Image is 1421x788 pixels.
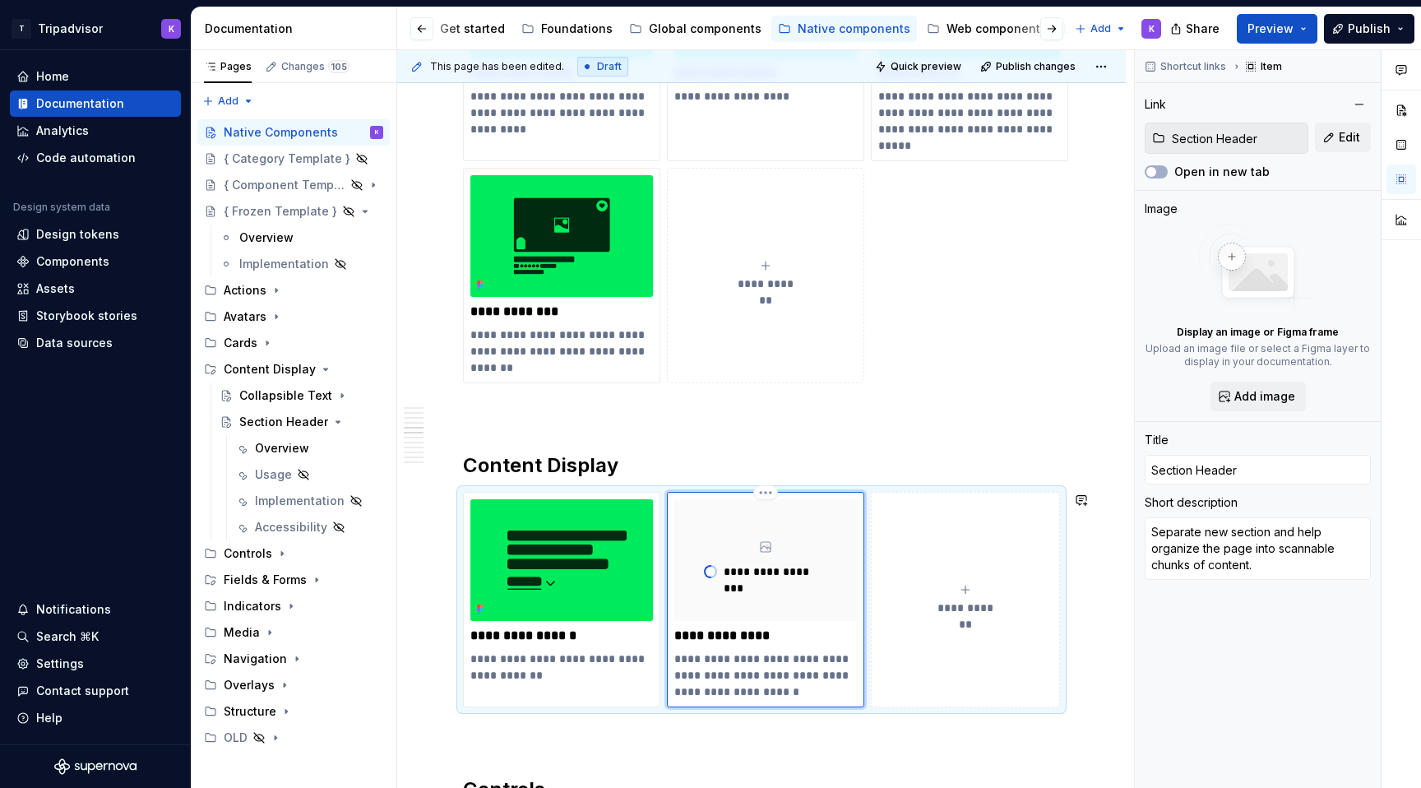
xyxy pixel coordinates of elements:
[541,21,613,37] div: Foundations
[920,16,1053,42] a: Web components
[224,361,316,378] div: Content Display
[229,514,390,540] a: Accessibility
[1315,123,1371,152] button: Edit
[169,22,174,35] div: K
[224,203,337,220] div: { Frozen Template }
[36,710,62,726] div: Help
[197,646,390,672] div: Navigation
[197,119,390,751] div: Page tree
[213,409,390,435] a: Section Header
[242,12,901,45] div: Page tree
[197,593,390,619] div: Indicators
[255,493,345,509] div: Implementation
[224,651,287,667] div: Navigation
[213,251,390,277] a: Implementation
[36,226,119,243] div: Design tokens
[204,60,252,73] div: Pages
[36,601,111,618] div: Notifications
[1090,22,1111,35] span: Add
[1145,455,1371,484] input: Add title
[213,225,390,251] a: Overview
[255,466,292,483] div: Usage
[515,16,619,42] a: Foundations
[224,177,345,193] div: { Component Template }
[10,118,181,144] a: Analytics
[891,60,961,73] span: Quick preview
[224,335,257,351] div: Cards
[1145,494,1238,511] div: Short description
[3,11,187,46] button: TTripadvisorK
[36,95,124,112] div: Documentation
[1160,60,1226,73] span: Shortcut links
[205,21,390,37] div: Documentation
[197,356,390,382] div: Content Display
[10,303,181,329] a: Storybook stories
[1070,17,1132,40] button: Add
[197,277,390,304] div: Actions
[1186,21,1220,37] span: Share
[1237,14,1317,44] button: Preview
[10,145,181,171] a: Code automation
[463,452,1060,479] h2: Content Display
[239,387,332,404] div: Collapsible Text
[255,519,327,535] div: Accessibility
[1177,326,1339,339] p: Display an image or Figma frame
[1234,388,1295,405] span: Add image
[36,308,137,324] div: Storybook stories
[197,90,259,113] button: Add
[1174,164,1270,180] label: Open in new tab
[197,619,390,646] div: Media
[36,253,109,270] div: Components
[239,256,329,272] div: Implementation
[197,146,390,172] a: { Category Template }
[10,596,181,623] button: Notifications
[229,488,390,514] a: Implementation
[10,705,181,731] button: Help
[947,21,1047,37] div: Web components
[36,628,99,645] div: Search ⌘K
[1145,342,1371,369] p: Upload an image file or select a Figma layer to display in your documentation.
[1145,432,1169,448] div: Title
[10,248,181,275] a: Components
[197,172,390,198] a: { Component Template }
[224,730,248,746] div: OLD
[36,123,89,139] div: Analytics
[13,201,110,214] div: Design system data
[470,175,653,297] img: 4013f5db-e783-4d55-8604-2ba121b9d9b3.png
[440,21,505,37] div: Get started
[10,678,181,704] button: Contact support
[197,672,390,698] div: Overlays
[10,221,181,248] a: Design tokens
[197,304,390,330] div: Avatars
[623,16,768,42] a: Global components
[10,276,181,302] a: Assets
[870,55,969,78] button: Quick preview
[239,414,328,430] div: Section Header
[1149,22,1155,35] div: K
[649,21,761,37] div: Global components
[36,68,69,85] div: Home
[197,725,390,751] div: OLD
[375,124,379,141] div: K
[10,651,181,677] a: Settings
[328,60,349,73] span: 105
[224,545,272,562] div: Controls
[224,282,266,299] div: Actions
[54,758,137,775] svg: Supernova Logo
[470,499,653,621] img: 64efa26b-2436-43a8-b123-fcdceaae4bbc.png
[213,382,390,409] a: Collapsible Text
[239,229,294,246] div: Overview
[197,567,390,593] div: Fields & Forms
[597,60,622,73] span: Draft
[229,435,390,461] a: Overview
[36,280,75,297] div: Assets
[1145,201,1178,217] div: Image
[1210,382,1306,411] button: Add image
[36,335,113,351] div: Data sources
[224,572,307,588] div: Fields & Forms
[10,623,181,650] button: Search ⌘K
[36,656,84,672] div: Settings
[224,598,281,614] div: Indicators
[224,624,260,641] div: Media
